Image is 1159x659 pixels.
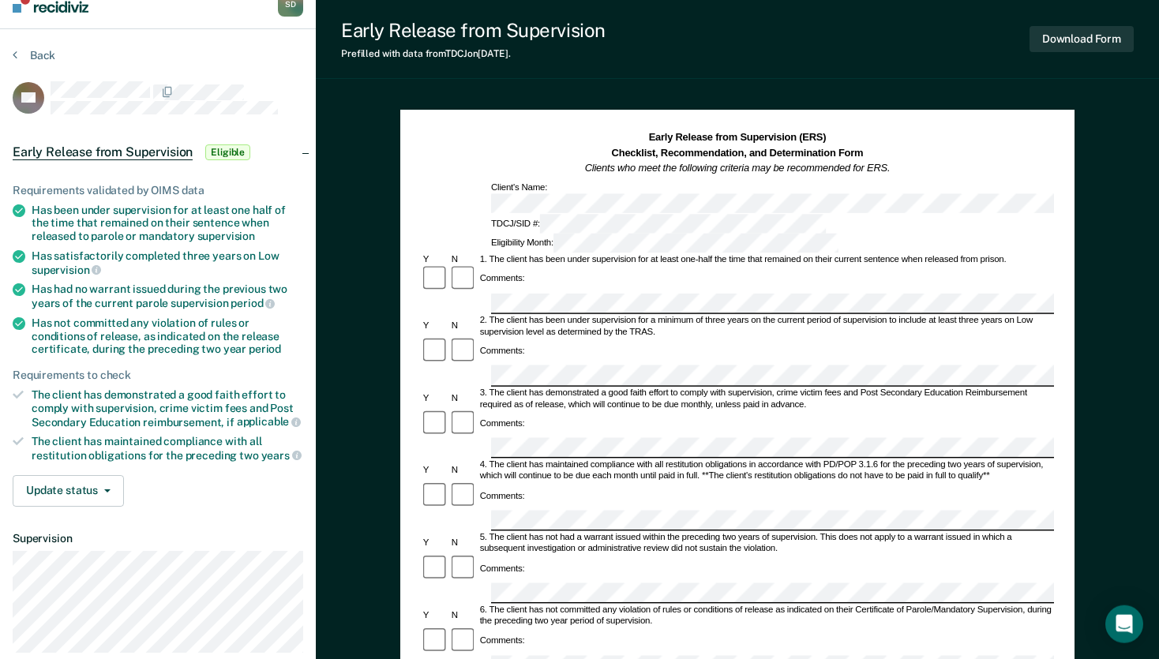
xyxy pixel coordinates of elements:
[32,249,303,276] div: Has satisfactorily completed three years on Low
[648,132,826,143] strong: Early Release from Supervision (ERS)
[478,532,1054,555] div: 5. The client has not had a warrant issued within the preceding two years of supervision. This do...
[13,184,303,197] div: Requirements validated by OIMS data
[489,214,827,234] div: TDCJ/SID #:
[478,564,527,575] div: Comments:
[13,475,124,507] button: Update status
[449,393,478,404] div: N
[205,144,250,160] span: Eligible
[341,48,606,59] div: Prefilled with data from TDCJ on [DATE] .
[478,274,527,285] div: Comments:
[13,532,303,545] dt: Supervision
[237,415,301,428] span: applicable
[421,610,449,621] div: Y
[478,388,1054,410] div: 3. The client has demonstrated a good faith effort to comply with supervision, crime victim fees ...
[611,147,863,158] strong: Checklist, Recommendation, and Determination Form
[197,230,255,242] span: supervision
[449,538,478,549] div: N
[489,234,841,253] div: Eligibility Month:
[13,144,193,160] span: Early Release from Supervision
[1030,26,1134,52] button: Download Form
[449,466,478,477] div: N
[421,538,449,549] div: Y
[32,204,303,243] div: Has been under supervision for at least one half of the time that remained on their sentence when...
[478,254,1054,265] div: 1. The client has been under supervision for at least one-half the time that remained on their cu...
[421,254,449,265] div: Y
[32,435,303,462] div: The client has maintained compliance with all restitution obligations for the preceding two
[421,466,449,477] div: Y
[13,369,303,382] div: Requirements to check
[32,316,303,356] div: Has not committed any violation of rules or conditions of release, as indicated on the release ce...
[32,283,303,309] div: Has had no warrant issued during the previous two years of the current parole supervision
[478,605,1054,627] div: 6. The client has not committed any violation of rules or conditions of release as indicated on t...
[13,48,55,62] button: Back
[478,460,1054,483] div: 4. The client has maintained compliance with all restitution obligations in accordance with PD/PO...
[421,393,449,404] div: Y
[478,418,527,429] div: Comments:
[584,162,890,173] em: Clients who meet the following criteria may be recommended for ERS.
[421,320,449,331] div: Y
[1105,605,1143,643] div: Open Intercom Messenger
[449,320,478,331] div: N
[32,264,101,276] span: supervision
[231,297,275,309] span: period
[249,343,281,355] span: period
[478,635,527,646] div: Comments:
[261,449,302,462] span: years
[478,346,527,357] div: Comments:
[478,315,1054,338] div: 2. The client has been under supervision for a minimum of three years on the current period of su...
[32,388,303,429] div: The client has demonstrated a good faith effort to comply with supervision, crime victim fees and...
[449,610,478,621] div: N
[449,254,478,265] div: N
[478,491,527,502] div: Comments:
[341,19,606,42] div: Early Release from Supervision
